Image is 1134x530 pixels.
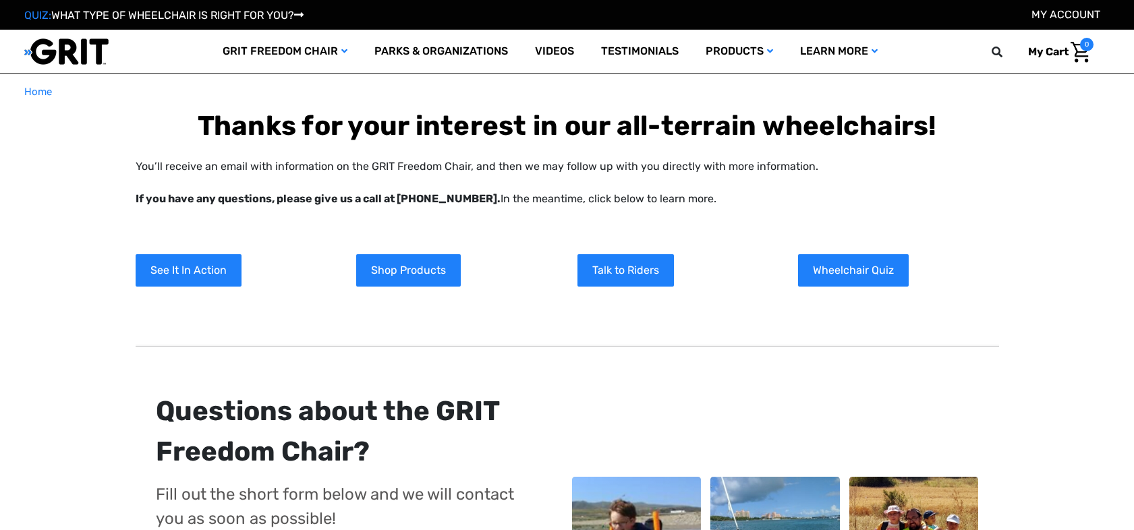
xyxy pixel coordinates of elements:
[521,30,588,73] a: Videos
[1071,42,1090,63] img: Cart
[356,254,461,287] a: Shop Products
[136,192,501,205] strong: If you have any questions, please give us a call at [PHONE_NUMBER].
[24,9,304,22] a: QUIZ:WHAT TYPE OF WHEELCHAIR IS RIGHT FOR YOU?
[361,30,521,73] a: Parks & Organizations
[24,84,52,100] a: Home
[198,110,937,142] b: Thanks for your interest in our all-terrain wheelchairs!
[692,30,787,73] a: Products
[24,38,109,65] img: GRIT All-Terrain Wheelchair and Mobility Equipment
[24,9,51,22] span: QUIZ:
[136,158,999,207] p: You’ll receive an email with information on the GRIT Freedom Chair, and then we may follow up wit...
[787,30,891,73] a: Learn More
[1018,38,1094,66] a: Cart with 0 items
[798,254,909,287] a: Wheelchair Quiz
[588,30,692,73] a: Testimonials
[998,38,1018,66] input: Search
[1031,8,1100,21] a: Account
[156,391,521,472] div: Questions about the GRIT Freedom Chair?
[1028,45,1069,58] span: My Cart
[24,84,1110,100] nav: Breadcrumb
[1080,38,1094,51] span: 0
[24,86,52,98] span: Home
[209,30,361,73] a: GRIT Freedom Chair
[136,254,242,287] a: See It In Action
[577,254,674,287] a: Talk to Riders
